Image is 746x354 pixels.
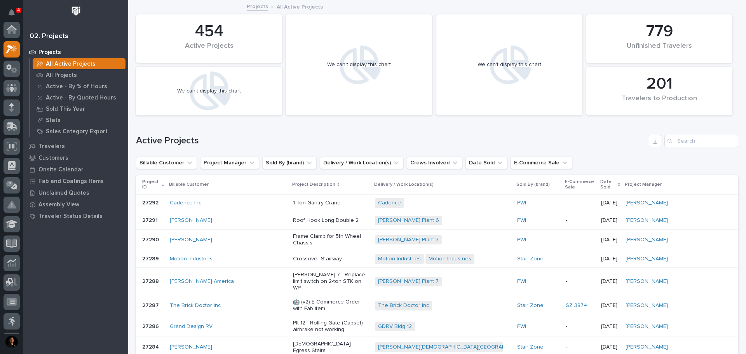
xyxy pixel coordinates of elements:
div: Unfinished Travelers [600,42,719,58]
a: Sales Category Export [30,126,128,137]
a: [PERSON_NAME] [626,278,668,285]
a: GDRV Bldg 12 [378,323,412,330]
button: Billable Customer [136,157,197,169]
div: 201 [600,74,719,94]
a: Stair Zone [517,302,544,309]
p: Project ID [142,178,160,192]
p: 27284 [142,342,160,351]
p: Onsite Calendar [38,166,84,173]
button: users-avatar [3,334,20,350]
div: 454 [149,22,269,41]
a: [PERSON_NAME] Plant 3 [378,237,439,243]
a: Motion Industries [170,256,213,262]
p: Date Sold [600,178,616,192]
p: Assembly View [38,201,79,208]
p: Projects [38,49,61,56]
button: Notifications [3,5,20,21]
div: 02. Projects [30,32,68,41]
p: - [566,217,595,224]
a: Active - By Quoted Hours [30,92,128,103]
a: Stair Zone [517,256,544,262]
p: Active - By % of Hours [46,83,107,90]
a: Onsite Calendar [23,164,128,175]
p: [DATE] [601,217,619,224]
a: Stair Zone [517,344,544,351]
p: [PERSON_NAME] 7 - Replace limit switch on 2-ton STK on WP [293,272,369,291]
div: We can't display this chart [478,61,541,68]
a: PWI [517,237,526,243]
p: - [566,344,595,351]
p: 27291 [142,216,159,224]
p: - [566,278,595,285]
a: [PERSON_NAME] [626,302,668,309]
p: 4 [17,7,20,13]
p: All Projects [46,72,77,79]
p: Sold This Year [46,106,85,113]
a: [PERSON_NAME] [170,237,212,243]
a: Fab and Coatings Items [23,175,128,187]
a: [PERSON_NAME] [626,217,668,224]
p: - [566,237,595,243]
tr: 2728827288 [PERSON_NAME] America [PERSON_NAME] 7 - Replace limit switch on 2-ton STK on WP[PERSON... [136,268,738,295]
a: Active - By % of Hours [30,81,128,92]
a: The Brick Doctor Inc [170,302,221,309]
tr: 2729227292 Cadence Inc 1 Ton Gantry CraneCadence PWI -[DATE][PERSON_NAME] [136,194,738,212]
p: - [566,256,595,262]
p: Fab and Coatings Items [38,178,104,185]
p: 27289 [142,254,160,262]
a: Assembly View [23,199,128,210]
p: Unclaimed Quotes [38,190,89,197]
a: Motion Industries [429,256,471,262]
a: [PERSON_NAME] Plant 6 [378,217,439,224]
p: [DATE] [601,278,619,285]
p: 27292 [142,198,160,206]
img: Workspace Logo [69,4,83,18]
p: [DATE] [601,323,619,330]
h1: Active Projects [136,135,646,146]
a: Customers [23,152,128,164]
p: Sold By (brand) [516,180,550,189]
a: [PERSON_NAME][DEMOGRAPHIC_DATA][GEOGRAPHIC_DATA] [378,344,532,351]
tr: 2729127291 [PERSON_NAME] Roof Hook Long Double 2[PERSON_NAME] Plant 6 PWI -[DATE][PERSON_NAME] [136,212,738,229]
p: [DATE] [601,344,619,351]
a: Unclaimed Quotes [23,187,128,199]
div: Active Projects [149,42,269,58]
a: [PERSON_NAME] [626,323,668,330]
a: Cadence [378,200,401,206]
p: E-Commerce Sale [565,178,596,192]
a: [PERSON_NAME] [626,200,668,206]
p: Frame Clamp for 5th Wheel Chassis [293,233,369,246]
p: Delivery / Work Location(s) [374,180,434,189]
p: Project Manager [625,180,662,189]
div: Notifications4 [10,9,20,22]
tr: 2728627286 Grand Design RV Plt 12 - Rolling Gate (Capset) - airbrake not workingGDRV Bldg 12 PWI ... [136,316,738,337]
a: The Brick Doctor Inc [378,302,429,309]
p: 27290 [142,235,160,243]
p: 27288 [142,277,160,285]
a: [PERSON_NAME] America [170,278,234,285]
p: Sales Category Export [46,128,108,135]
p: Stats [46,117,61,124]
a: Travelers [23,140,128,152]
tr: 2729027290 [PERSON_NAME] Frame Clamp for 5th Wheel Chassis[PERSON_NAME] Plant 3 PWI -[DATE][PERSO... [136,229,738,250]
p: Customers [38,155,68,162]
a: [PERSON_NAME] Plant 7 [378,278,439,285]
input: Search [664,135,738,147]
p: Billable Customer [169,180,209,189]
p: All Active Projects [46,61,96,68]
tr: 2728927289 Motion Industries Crossover StairwayMotion Industries Motion Industries Stair Zone -[D... [136,250,738,268]
a: Sold This Year [30,103,128,114]
p: 27286 [142,322,160,330]
p: Project Description [292,180,335,189]
div: Travelers to Production [600,94,719,111]
p: [DATE] [601,200,619,206]
a: Motion Industries [378,256,421,262]
a: PWI [517,278,526,285]
p: Plt 12 - Rolling Gate (Capset) - airbrake not working [293,320,369,333]
a: PWI [517,200,526,206]
a: Stats [30,115,128,126]
a: SZ 3874 [566,302,587,309]
button: Project Manager [200,157,259,169]
p: Crossover Stairway [293,256,369,262]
